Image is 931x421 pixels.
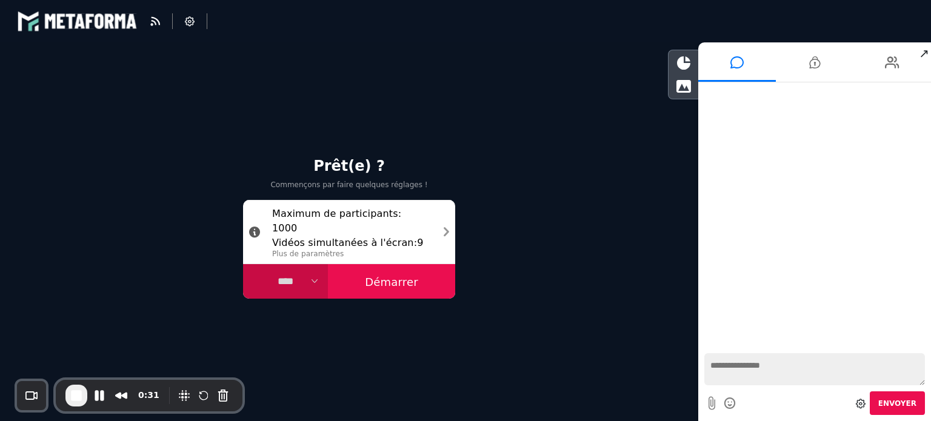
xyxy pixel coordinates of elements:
[272,236,417,250] label: Vidéos simultanées à l'écran :
[417,237,423,248] span: 9
[237,179,461,190] p: Commençons par faire quelques réglages !
[237,159,461,173] h2: Prêt(e) ?
[328,264,455,299] button: Démarrer
[917,42,931,64] span: ↗
[272,221,424,236] span: 1000
[272,248,424,259] p: Plus de paramètres
[870,391,925,415] button: Envoyer
[272,207,401,221] label: Maximum de participants :
[878,399,916,408] span: Envoyer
